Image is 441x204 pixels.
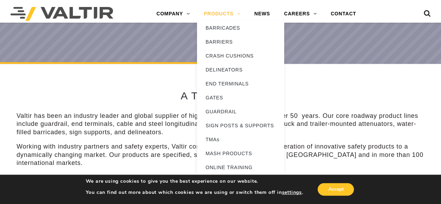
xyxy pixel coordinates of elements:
[17,143,425,167] p: Working with industry partners and safety experts, Valtir continues to bring the next generation ...
[197,77,284,91] a: END TERMINALS
[197,49,284,63] a: CRASH CUSHIONS
[197,21,284,35] a: BARRICADES
[197,7,248,21] a: PRODUCTS
[17,90,425,101] h2: A TIER ABOVE
[150,7,197,21] a: COMPANY
[197,91,284,105] a: GATES
[197,119,284,133] a: SIGN POSTS & SUPPORTS
[10,7,113,21] img: Valtir
[86,178,303,184] p: We are using cookies to give you the best experience on our website.
[197,35,284,49] a: BARRIERS
[197,146,284,160] a: MASH PRODUCTS
[282,189,302,196] button: settings
[86,189,303,196] p: You can find out more about which cookies we are using or switch them off in .
[197,63,284,77] a: DELINEATORS
[318,183,354,196] button: Accept
[197,133,284,146] a: TMAs
[324,7,363,21] a: CONTACT
[197,105,284,119] a: GUARDRAIL
[247,7,277,21] a: NEWS
[277,7,324,21] a: CAREERS
[197,160,284,174] a: ONLINE TRAINING
[17,112,425,136] p: Valtir has been an industry leader and global supplier of highway safety products for over 50 yea...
